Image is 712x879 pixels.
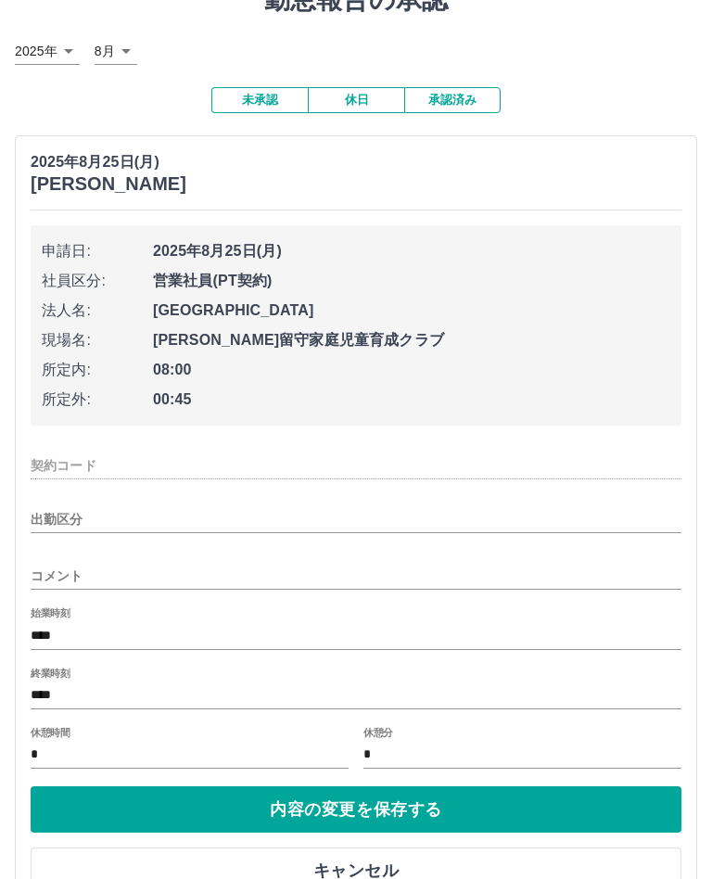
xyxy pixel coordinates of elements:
[153,241,670,263] span: 2025年8月25日(月)
[15,39,80,66] div: 2025年
[153,360,670,382] span: 08:00
[31,607,70,621] label: 始業時刻
[404,88,501,114] button: 承認済み
[153,300,670,323] span: [GEOGRAPHIC_DATA]
[42,389,153,412] span: 所定外:
[42,300,153,323] span: 法人名:
[153,271,670,293] span: 営業社員(PT契約)
[153,330,670,352] span: [PERSON_NAME]留守家庭児童育成クラブ
[95,39,137,66] div: 8月
[31,152,186,174] p: 2025年8月25日(月)
[363,726,393,740] label: 休憩分
[31,787,681,834] button: 内容の変更を保存する
[42,330,153,352] span: 現場名:
[31,174,186,196] h3: [PERSON_NAME]
[42,271,153,293] span: 社員区分:
[42,241,153,263] span: 申請日:
[211,88,308,114] button: 未承認
[31,667,70,681] label: 終業時刻
[31,726,70,740] label: 休憩時間
[42,360,153,382] span: 所定内:
[308,88,404,114] button: 休日
[153,389,670,412] span: 00:45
